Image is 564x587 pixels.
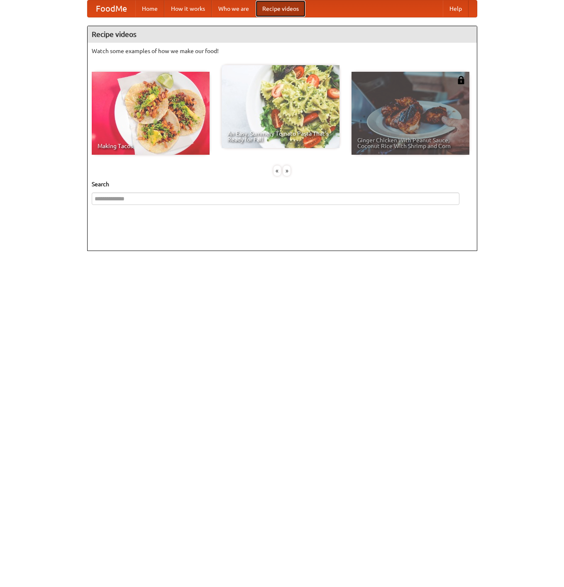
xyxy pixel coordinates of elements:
a: Recipe videos [256,0,305,17]
a: An Easy, Summery Tomato Pasta That's Ready for Fall [222,65,339,148]
a: FoodMe [88,0,135,17]
a: Home [135,0,164,17]
a: Who we are [212,0,256,17]
a: How it works [164,0,212,17]
h4: Recipe videos [88,26,477,43]
h5: Search [92,180,473,188]
img: 483408.png [457,76,465,84]
span: Making Tacos [98,143,204,149]
p: Watch some examples of how we make our food! [92,47,473,55]
div: « [273,166,281,176]
a: Making Tacos [92,72,210,155]
div: » [283,166,291,176]
span: An Easy, Summery Tomato Pasta That's Ready for Fall [227,131,334,142]
a: Help [443,0,469,17]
